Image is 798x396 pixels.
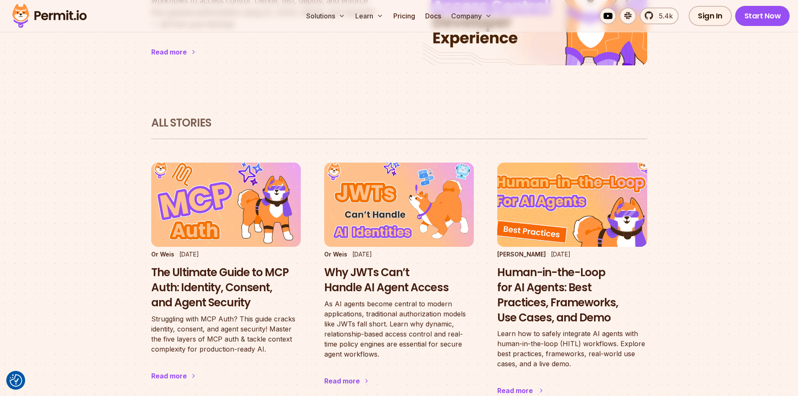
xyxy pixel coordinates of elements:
time: [DATE] [352,251,372,258]
div: Read more [151,371,187,381]
button: Company [448,8,495,24]
span: 5.4k [654,11,673,21]
p: Learn how to safely integrate AI agents with human-in-the-loop (HITL) workflows. Explore best pra... [497,329,647,369]
button: Consent Preferences [10,374,22,387]
img: Revisit consent button [10,374,22,387]
img: Human-in-the-Loop for AI Agents: Best Practices, Frameworks, Use Cases, and Demo [490,158,654,251]
div: Read more [324,376,360,386]
p: Or Weis [151,250,174,259]
p: [PERSON_NAME] [497,250,546,259]
h3: Human-in-the-Loop for AI Agents: Best Practices, Frameworks, Use Cases, and Demo [497,265,647,325]
time: [DATE] [179,251,199,258]
div: Read more [151,47,187,57]
img: Permit logo [8,2,90,30]
h3: Why JWTs Can’t Handle AI Agent Access [324,265,474,295]
p: Or Weis [324,250,347,259]
h3: The Ultimate Guide to MCP Auth: Identity, Consent, and Agent Security [151,265,301,310]
h2: All Stories [151,116,647,131]
a: Docs [422,8,444,24]
a: Sign In [689,6,732,26]
div: Read more [497,386,533,396]
button: Solutions [303,8,349,24]
button: Learn [352,8,387,24]
p: Struggling with MCP Auth? This guide cracks identity, consent, and agent security! Master the fiv... [151,314,301,354]
img: The Ultimate Guide to MCP Auth: Identity, Consent, and Agent Security [151,163,301,247]
p: As AI agents become central to modern applications, traditional authorization models like JWTs fa... [324,299,474,359]
a: Start Now [735,6,790,26]
a: Pricing [390,8,418,24]
time: [DATE] [551,251,571,258]
a: 5.4k [640,8,679,24]
img: Why JWTs Can’t Handle AI Agent Access [324,163,474,247]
